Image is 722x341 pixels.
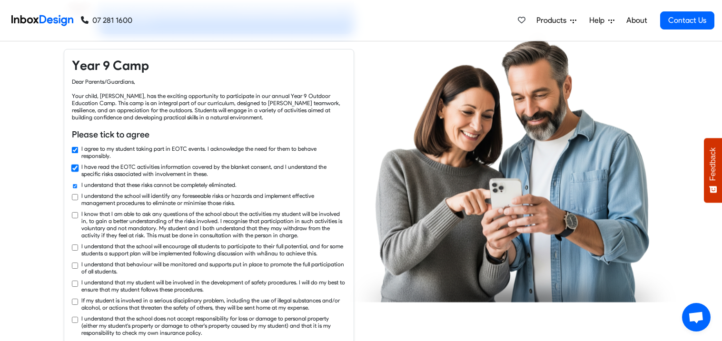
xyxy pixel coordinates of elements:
[81,261,346,275] label: I understand that behaviour will be monitored and supports put in place to promote the full parti...
[81,163,346,177] label: I have read the EOTC activities information covered by the blanket consent, and I understand the ...
[81,243,346,257] label: I understand that the school will encourage all students to participate to their full potential, ...
[682,303,711,331] a: Open chat
[72,128,346,141] h6: Please tick to agree
[585,11,618,30] a: Help
[81,15,132,26] a: 07 281 1600
[81,181,237,188] label: I understand that these risks cannot be completely eliminated.
[81,145,346,159] label: I agree to my student taking part in EOTC events. I acknowledge the need for them to behave respo...
[81,210,346,239] label: I know that I am able to ask any questions of the school about the activities my student will be ...
[660,11,714,29] a: Contact Us
[72,57,346,74] h4: Year 9 Camp
[81,279,346,293] label: I understand that my student will be involved in the development of safety procedures. I will do ...
[72,78,346,121] div: Dear Parents/Guardians, Your child, [PERSON_NAME], has the exciting opportunity to participate in...
[704,138,722,203] button: Feedback - Show survey
[350,39,676,302] img: parents_using_phone.png
[81,192,346,206] label: I understand the school will identify any foreseeable risks or hazards and implement effective ma...
[81,297,346,311] label: If my student is involved in a serious disciplinary problem, including the use of illegal substan...
[709,147,717,181] span: Feedback
[623,11,650,30] a: About
[589,15,608,26] span: Help
[81,315,346,336] label: I understand that the school does not accept responsibility for loss or damage to personal proper...
[533,11,580,30] a: Products
[536,15,570,26] span: Products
